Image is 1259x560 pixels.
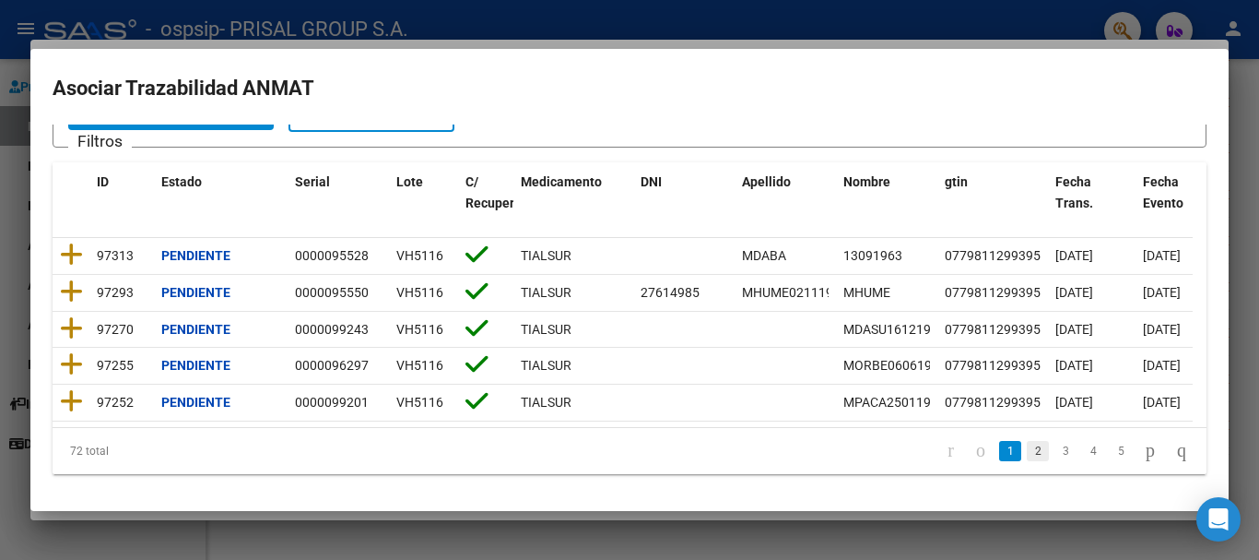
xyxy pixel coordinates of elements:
span: 07798112993954 [945,248,1048,263]
datatable-header-cell: Nombre [836,162,937,244]
datatable-header-cell: DNI [633,162,735,244]
strong: Pendiente [161,358,230,373]
span: 0000095528 [295,248,369,263]
span: VH5116 [396,395,443,410]
a: go to last page [1169,441,1194,461]
a: 4 [1082,441,1104,461]
span: TIALSUR [521,395,571,410]
span: ID [97,174,109,189]
span: 97255 [97,358,134,373]
span: 0000099201 [295,395,369,410]
span: 97252 [97,395,134,410]
span: Medicamento [521,174,602,189]
li: page 3 [1052,435,1079,467]
h2: Asociar Trazabilidad ANMAT [53,71,1206,106]
span: VH5116 [396,248,443,263]
span: 0000099243 [295,322,369,337]
span: 07798112993954 [945,395,1048,410]
datatable-header-cell: Estado [154,162,288,244]
a: 5 [1110,441,1132,461]
span: TIALSUR [521,322,571,337]
span: [DATE] [1143,248,1181,263]
span: [DATE] [1055,322,1093,337]
li: page 1 [996,435,1024,467]
a: go to previous page [968,441,994,461]
span: Fecha Trans. [1055,174,1093,210]
a: 3 [1054,441,1077,461]
datatable-header-cell: gtin [937,162,1048,244]
span: MORBE06061971 [843,358,947,373]
span: 0000095550 [295,285,369,300]
span: 07798112993954 [945,285,1048,300]
span: MHUME02111979 [742,285,848,300]
span: 0000096297 [295,358,369,373]
datatable-header-cell: Fecha Evento [1135,162,1223,244]
li: page 2 [1024,435,1052,467]
span: TIALSUR [521,248,571,263]
datatable-header-cell: Apellido [735,162,836,244]
span: TIALSUR [521,285,571,300]
datatable-header-cell: ID [89,162,154,244]
strong: Pendiente [161,322,230,337]
span: [DATE] [1143,358,1181,373]
span: Nombre [843,174,890,189]
a: go to next page [1137,441,1163,461]
span: VH5116 [396,322,443,337]
span: MHUME [843,285,890,300]
span: [DATE] [1143,285,1181,300]
div: Open Intercom Messenger [1196,497,1241,542]
span: Lote [396,174,423,189]
span: Serial [295,174,330,189]
span: [DATE] [1055,358,1093,373]
span: MDABA [742,248,786,263]
span: [DATE] [1143,395,1181,410]
strong: Pendiente [161,248,230,263]
strong: Pendiente [161,285,230,300]
datatable-header-cell: Medicamento [513,162,633,244]
a: 1 [999,441,1021,461]
span: 07798112993954 [945,358,1048,373]
span: 07798112993954 [945,322,1048,337]
span: TIALSUR [521,358,571,373]
span: [DATE] [1143,322,1181,337]
datatable-header-cell: Fecha Trans. [1048,162,1135,244]
a: 2 [1027,441,1049,461]
strong: Pendiente [161,395,230,410]
span: VH5116 [396,358,443,373]
span: gtin [945,174,968,189]
span: [DATE] [1055,285,1093,300]
span: MPACA25011985 [843,395,946,410]
li: page 4 [1079,435,1107,467]
span: MDASU16121987 [843,322,946,337]
span: [DATE] [1055,395,1093,410]
span: VH5116 [396,285,443,300]
a: go to first page [939,441,962,461]
span: 13091963 [843,248,902,263]
span: 27614985 [641,285,700,300]
span: Estado [161,174,202,189]
span: Fecha Evento [1143,174,1183,210]
datatable-header-cell: Lote [389,162,458,244]
span: 97293 [97,285,134,300]
li: page 5 [1107,435,1135,467]
span: 97313 [97,248,134,263]
span: [DATE] [1055,248,1093,263]
span: Apellido [742,174,791,189]
span: C/ Recupero [465,174,522,210]
span: 97270 [97,322,134,337]
datatable-header-cell: C/ Recupero [458,162,513,244]
div: 72 total [53,428,280,474]
span: DNI [641,174,662,189]
h3: Filtros [68,129,132,153]
datatable-header-cell: Serial [288,162,389,244]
